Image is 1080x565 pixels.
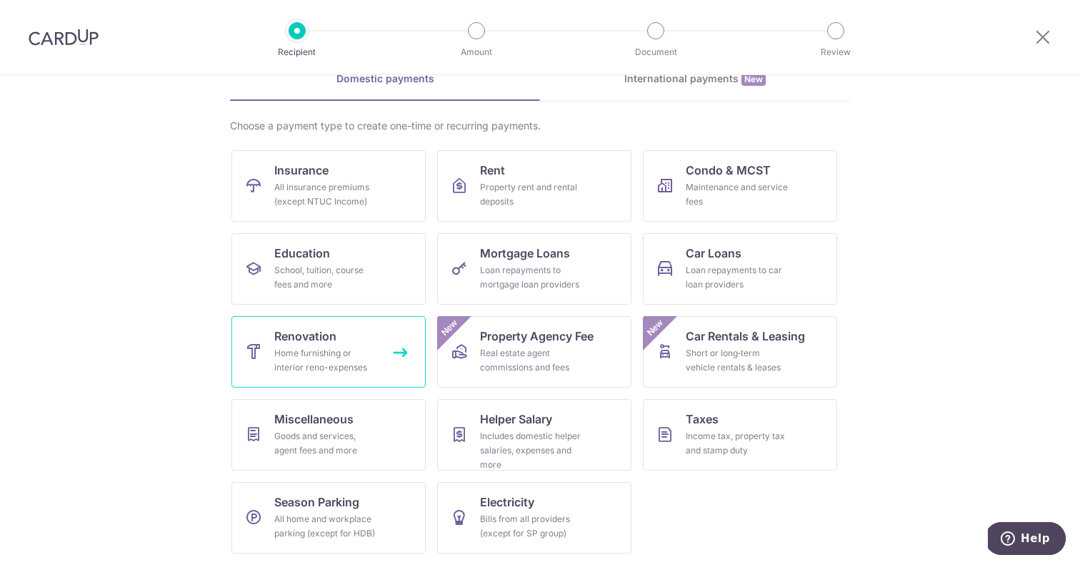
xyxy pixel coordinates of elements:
span: Car Rentals & Leasing [686,328,805,345]
div: Choose a payment type to create one-time or recurring payments. [230,119,850,133]
span: Help [33,10,62,23]
a: TaxesIncome tax, property tax and stamp duty [643,399,837,471]
a: Helper SalaryIncludes domestic helper salaries, expenses and more [437,399,631,471]
span: Education [274,245,330,262]
a: Condo & MCSTMaintenance and service fees [643,150,837,222]
div: All insurance premiums (except NTUC Income) [274,180,377,209]
div: Loan repayments to car loan providers [686,263,789,292]
span: Helper Salary [480,411,552,428]
div: Real estate agent commissions and fees [480,346,583,375]
div: International payments [540,72,850,87]
div: Goods and services, agent fees and more [274,429,377,458]
span: Rent [480,162,505,179]
div: Income tax, property tax and stamp duty [686,429,789,458]
div: Property rent and rental deposits [480,180,583,209]
span: Car Loans [686,245,741,262]
p: Document [603,45,709,59]
a: Car Rentals & LeasingShort or long‑term vehicle rentals & leasesNew [643,316,837,388]
div: Short or long‑term vehicle rentals & leases [686,346,789,375]
iframe: Opens a widget where you can find more information [988,522,1066,558]
span: Electricity [480,493,534,511]
span: Season Parking [274,493,359,511]
a: ElectricityBills from all providers (except for SP group) [437,482,631,554]
div: Loan repayments to mortgage loan providers [480,263,583,292]
p: Amount [424,45,529,59]
span: Mortgage Loans [480,245,570,262]
div: Maintenance and service fees [686,180,789,209]
p: Recipient [244,45,350,59]
div: Bills from all providers (except for SP group) [480,512,583,541]
span: Miscellaneous [274,411,354,428]
span: New [741,72,766,86]
span: New [644,316,667,340]
div: Home furnishing or interior reno-expenses [274,346,377,375]
a: MiscellaneousGoods and services, agent fees and more [231,399,426,471]
img: CardUp [29,29,99,46]
a: EducationSchool, tuition, course fees and more [231,233,426,305]
span: New [438,316,461,340]
span: Property Agency Fee [480,328,594,345]
div: Domestic payments [230,72,540,86]
div: All home and workplace parking (except for HDB) [274,512,377,541]
a: Car LoansLoan repayments to car loan providers [643,233,837,305]
span: Taxes [686,411,719,428]
a: Season ParkingAll home and workplace parking (except for HDB) [231,482,426,554]
span: Insurance [274,162,329,179]
a: Mortgage LoansLoan repayments to mortgage loan providers [437,233,631,305]
a: InsuranceAll insurance premiums (except NTUC Income) [231,150,426,222]
div: Includes domestic helper salaries, expenses and more [480,429,583,472]
span: Condo & MCST [686,162,771,179]
p: Review [783,45,889,59]
a: Property Agency FeeReal estate agent commissions and feesNew [437,316,631,388]
div: School, tuition, course fees and more [274,263,377,292]
span: Renovation [274,328,336,345]
a: RenovationHome furnishing or interior reno-expenses [231,316,426,388]
a: RentProperty rent and rental deposits [437,150,631,222]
